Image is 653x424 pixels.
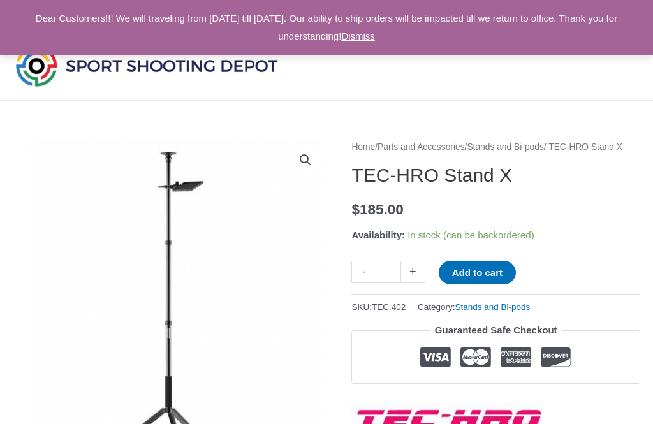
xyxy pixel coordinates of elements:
bdi: 185.00 [351,201,403,217]
span: Availability: [351,230,405,240]
span: SKU: [351,299,406,315]
nav: Breadcrumb [351,139,640,156]
span: Category: [418,299,530,315]
input: Product quantity [376,261,400,283]
a: - [351,261,376,283]
button: Add to cart [439,261,516,284]
span: In stock (can be backordered) [407,230,534,240]
h1: TEC-HRO Stand X [351,164,640,187]
a: Dismiss [341,31,375,41]
img: Sport Shooting Depot [13,42,281,89]
a: Stands and Bi-pods [467,142,543,152]
span: TEC.402 [372,302,406,312]
a: View full-screen image gallery [294,149,317,172]
a: + [401,261,425,283]
a: Home [351,142,375,152]
a: Parts and Accessories [378,142,465,152]
span: $ [351,201,360,217]
a: Stands and Bi-pods [455,302,530,312]
legend: Guaranteed Safe Checkout [430,321,562,339]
